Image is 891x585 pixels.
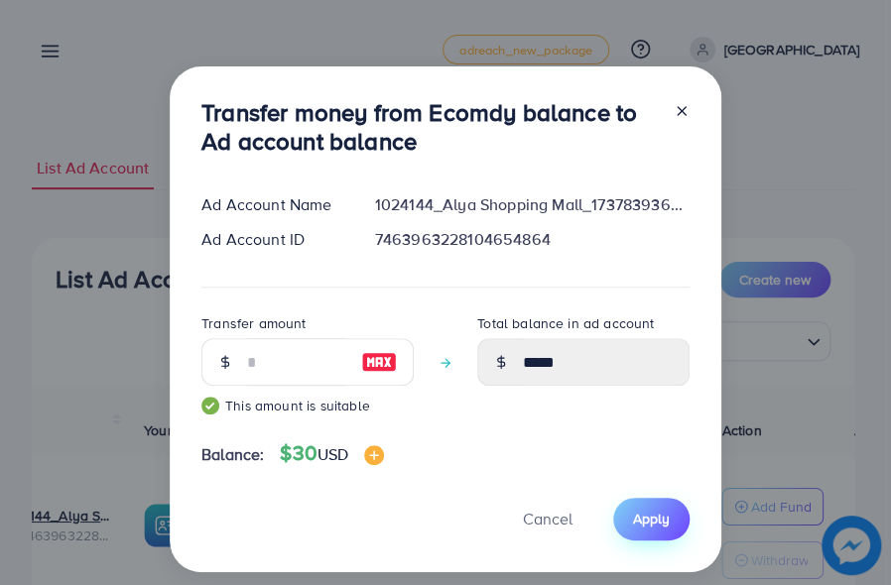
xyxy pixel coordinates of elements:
button: Cancel [498,498,597,540]
h4: $30 [280,441,384,466]
div: 1024144_Alya Shopping Mall_1737839368116 [359,193,705,216]
span: Cancel [523,508,573,529]
div: 7463963228104654864 [359,228,705,251]
div: Ad Account ID [186,228,359,251]
img: guide [201,397,219,414]
h3: Transfer money from Ecomdy balance to Ad account balance [201,98,658,156]
span: USD [318,443,348,465]
span: Apply [633,509,670,528]
small: This amount is suitable [201,396,414,415]
label: Total balance in ad account [477,313,654,333]
span: Balance: [201,443,264,466]
img: image [361,350,397,374]
button: Apply [613,498,690,540]
img: image [364,445,384,465]
label: Transfer amount [201,313,306,333]
div: Ad Account Name [186,193,359,216]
